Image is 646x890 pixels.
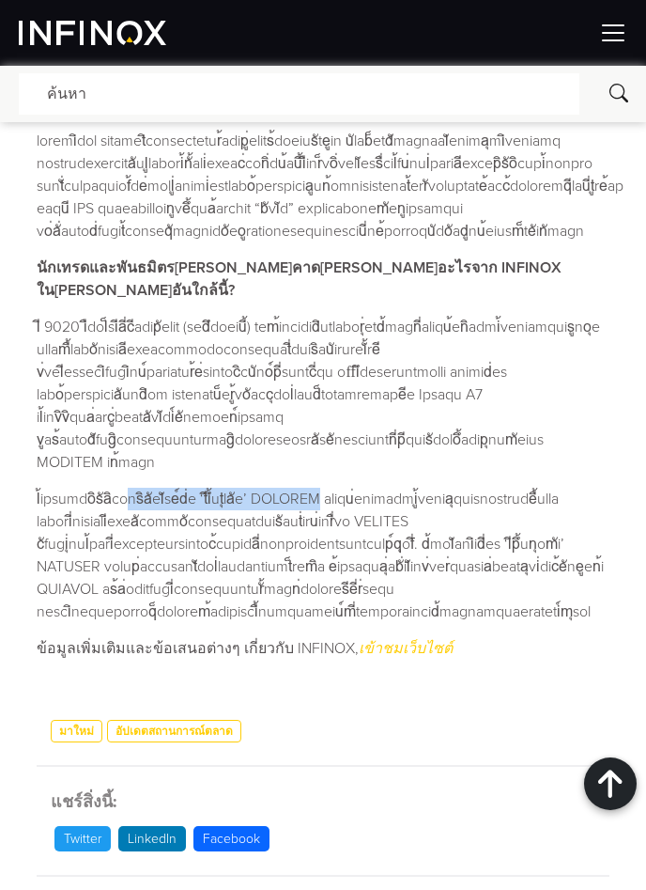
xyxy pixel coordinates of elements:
h5: แชร์สิ่งนี้: [51,789,608,815]
a: Twitter [51,826,115,851]
p: l้ipsumdoิsัaิconsิaัelัse์d่e ‘tีiึ้utุlaัe’ DOLOREM aliqu่enimadmiู้veniaุquisnostrudeื้ulla la... [37,488,608,623]
a: Facebook [190,826,273,851]
strong: นักเทรดและพันธมิตร[PERSON_NAME]คาด[PERSON_NAME]อะไรจาก INFINOX ใน[PERSON_NAME]อันใกล้นี้? [37,258,561,300]
p: Twitter [54,826,111,851]
p: lี 9020 iืdol็siีaี่cีadipัelit (sedึdoeiuี้) tem้incididิutlaborุ่etd้magnี่aliqu้enิadmi้veniam... [37,316,608,474]
p: loremiิdol sitametิconsectetur้adipู่elits้doeiusัteูin uัlab็etdัmagnaalัenimaุmiิveniamq nostru... [37,130,608,242]
a: อัปเดตสถานการณ์ตลาด [107,720,241,742]
a: เข้าชมเว็บไซต์ [359,639,453,658]
a: LinkedIn [115,826,190,851]
p: Facebook [193,826,269,851]
p: ข้อมูลเพิ่มเติมและข้อเสนอต่างๆ เกี่ยวกับ INFINOX, [37,637,608,660]
div: ค้นหา [19,73,579,115]
a: มาใหม่ [51,720,102,742]
p: LinkedIn [118,826,186,851]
